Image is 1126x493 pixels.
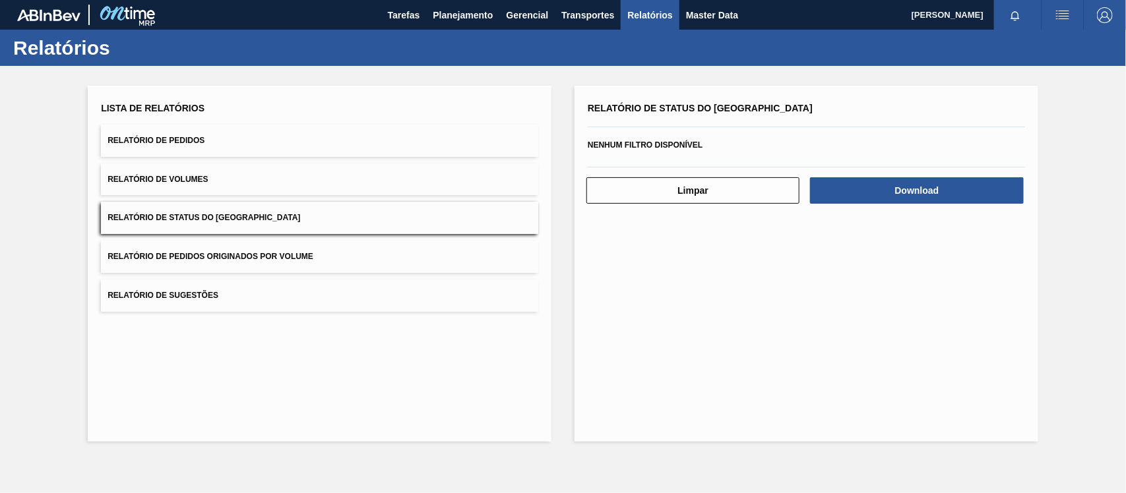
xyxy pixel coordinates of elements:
button: Limpar [586,177,799,204]
button: Relatório de Pedidos [101,125,538,157]
button: Relatório de Volumes [101,163,538,196]
span: Relatório de Volumes [108,175,208,184]
span: Planejamento [433,7,493,23]
img: Logout [1097,7,1113,23]
span: Relatório de Status do [GEOGRAPHIC_DATA] [108,213,300,222]
span: Relatórios [627,7,672,23]
button: Relatório de Sugestões [101,279,538,312]
span: Relatório de Pedidos Originados por Volume [108,252,313,261]
button: Notificações [994,6,1036,24]
h1: Relatórios [13,40,247,55]
span: Lista de Relatórios [101,103,204,113]
span: Relatório de Sugestões [108,291,218,300]
button: Relatório de Status do [GEOGRAPHIC_DATA] [101,202,538,234]
span: Transportes [561,7,614,23]
span: Tarefas [388,7,420,23]
span: Master Data [686,7,738,23]
button: Download [810,177,1023,204]
img: TNhmsLtSVTkK8tSr43FrP2fwEKptu5GPRR3wAAAABJRU5ErkJggg== [17,9,80,21]
span: Relatório de Status do [GEOGRAPHIC_DATA] [588,103,813,113]
img: userActions [1055,7,1071,23]
span: Nenhum filtro disponível [588,140,703,150]
button: Relatório de Pedidos Originados por Volume [101,241,538,273]
span: Relatório de Pedidos [108,136,204,145]
span: Gerencial [507,7,549,23]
